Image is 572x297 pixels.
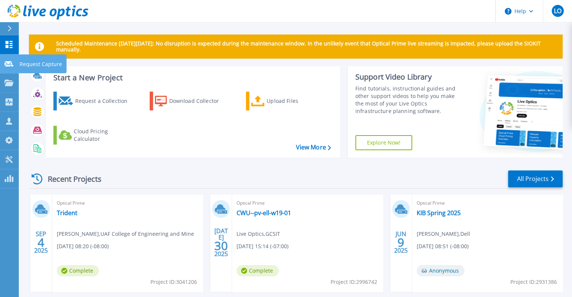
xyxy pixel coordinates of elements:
[20,54,62,74] p: Request Capture
[57,199,198,207] span: Optical Prime
[394,229,408,256] div: JUN 2025
[57,265,99,276] span: Complete
[38,239,44,246] span: 4
[246,92,330,110] a: Upload Files
[74,128,134,143] div: Cloud Pricing Calculator
[237,199,378,207] span: Optical Prime
[267,93,327,109] div: Upload Files
[355,72,463,82] div: Support Video Library
[237,265,279,276] span: Complete
[417,209,461,217] a: KIB Spring 2025
[331,278,377,286] span: Project ID: 2996742
[34,229,48,256] div: SEP 2025
[56,41,557,53] p: Scheduled Maintenance [DATE][DATE]: No disruption is expected during the maintenance window. In t...
[57,209,77,217] a: Trident
[53,126,137,145] a: Cloud Pricing Calculator
[150,278,197,286] span: Project ID: 3041206
[214,243,228,249] span: 30
[417,265,464,276] span: Anonymous
[510,278,557,286] span: Project ID: 2931386
[237,209,291,217] a: CWU--pv-ell-w19-01
[355,85,463,115] div: Find tutorials, instructional guides and other support videos to help you make the most of your L...
[417,242,469,250] span: [DATE] 08:51 (-08:00)
[355,135,413,150] a: Explore Now!
[57,230,194,238] span: [PERSON_NAME] , UAF College of Engineering and Mine
[296,144,331,151] a: View More
[150,92,234,110] a: Download Collector
[53,74,331,82] h3: Start a New Project
[237,230,280,238] span: Live Optics , GCSIT
[29,170,112,188] div: Recent Projects
[398,239,404,246] span: 9
[417,230,470,238] span: [PERSON_NAME] , Dell
[214,229,228,256] div: [DATE] 2025
[75,93,135,109] div: Request a Collection
[53,92,137,110] a: Request a Collection
[169,93,229,109] div: Download Collector
[554,8,561,14] span: LO
[417,199,558,207] span: Optical Prime
[508,170,563,187] a: All Projects
[57,242,109,250] span: [DATE] 08:20 (-08:00)
[237,242,288,250] span: [DATE] 15:14 (-07:00)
